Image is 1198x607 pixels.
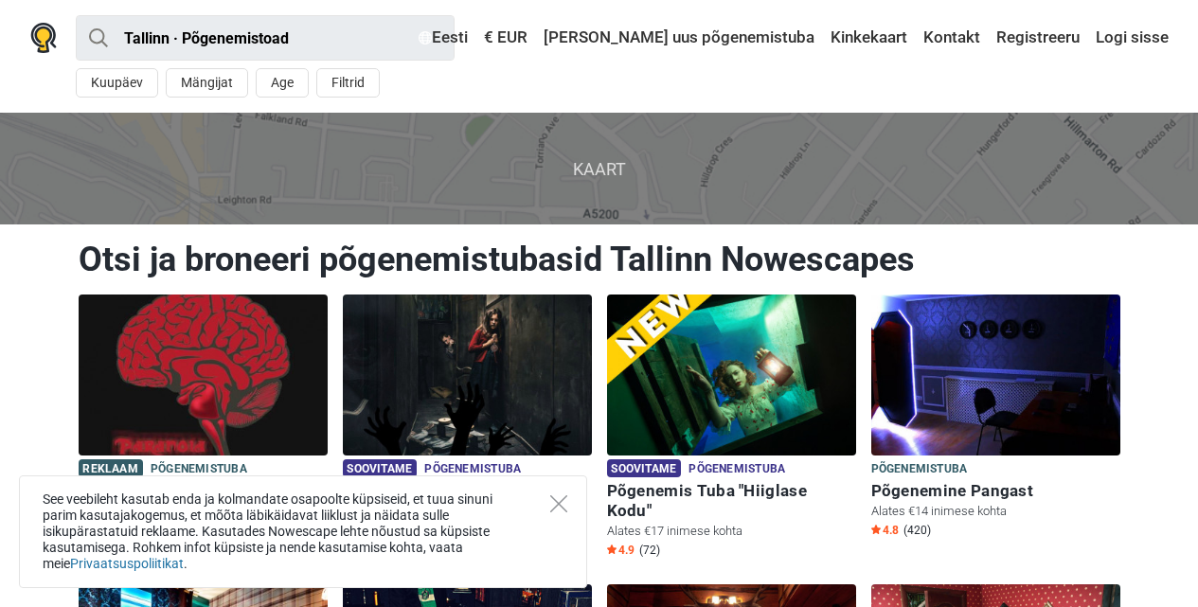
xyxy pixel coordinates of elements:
[550,495,567,512] button: Close
[992,21,1084,55] a: Registreeru
[639,543,660,558] span: (72)
[871,525,881,534] img: Star
[343,459,418,477] span: Soovitame
[871,481,1120,501] h6: Põgenemine Pangast
[871,503,1120,520] p: Alates €14 inimese kohta
[688,459,785,480] span: Põgenemistuba
[1091,21,1169,55] a: Logi sisse
[76,68,158,98] button: Kuupäev
[70,556,184,571] a: Privaatsuspoliitikat
[607,523,856,540] p: Alates €17 inimese kohta
[79,459,143,477] span: Reklaam
[414,21,473,55] a: Eesti
[607,459,682,477] span: Soovitame
[256,68,309,98] button: Age
[826,21,912,55] a: Kinkekaart
[607,481,856,521] h6: Põgenemis Tuba "Hiiglase Kodu"
[79,239,1120,280] h1: Otsi ja broneeri põgenemistubasid Tallinn Nowescapes
[479,21,532,55] a: € EUR
[419,31,432,45] img: Eesti
[76,15,455,61] input: proovi “Tallinn”
[607,545,617,554] img: Star
[343,295,592,542] a: Lastekodu Saladus Soovitame Põgenemistuba Lastekodu Saladus Alates €22 inimese kohta Star4.9 (29)
[79,295,328,524] a: Paranoia Reklaam Põgenemistuba [MEDICAL_DATA] Alates €13 inimese kohta
[871,295,1120,542] a: Põgenemine Pangast Põgenemistuba Põgenemine Pangast Alates €14 inimese kohta Star4.8 (420)
[151,459,247,480] span: Põgenemistuba
[316,68,380,98] button: Filtrid
[871,295,1120,455] img: Põgenemine Pangast
[871,459,968,480] span: Põgenemistuba
[607,543,635,558] span: 4.9
[539,21,819,55] a: [PERSON_NAME] uus põgenemistuba
[19,475,587,588] div: See veebileht kasutab enda ja kolmandate osapoolte küpsiseid, et tuua sinuni parim kasutajakogemu...
[607,295,856,562] a: Põgenemis Tuba "Hiiglase Kodu" Soovitame Põgenemistuba Põgenemis Tuba "Hiiglase Kodu" Alates €17 ...
[607,295,856,455] img: Põgenemis Tuba "Hiiglase Kodu"
[30,23,57,53] img: Nowescape logo
[903,523,931,538] span: (420)
[166,68,248,98] button: Mängijat
[919,21,985,55] a: Kontakt
[871,523,899,538] span: 4.8
[79,295,328,455] img: Paranoia
[424,459,521,480] span: Põgenemistuba
[343,295,592,455] img: Lastekodu Saladus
